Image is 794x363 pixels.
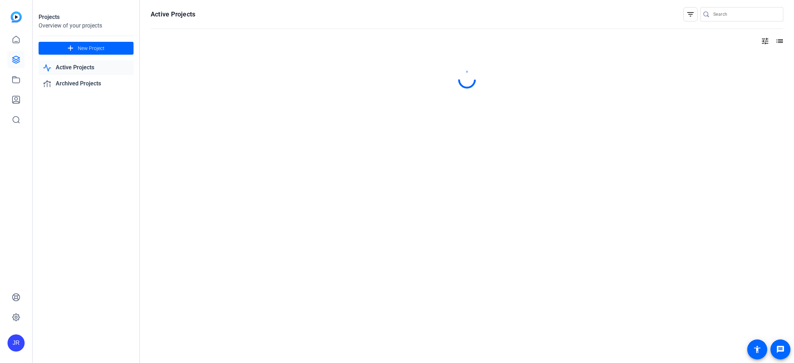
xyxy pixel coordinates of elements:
[39,21,134,30] div: Overview of your projects
[78,45,105,52] span: New Project
[151,10,195,19] h1: Active Projects
[39,42,134,55] button: New Project
[686,10,695,19] mat-icon: filter_list
[11,11,22,23] img: blue-gradient.svg
[39,60,134,75] a: Active Projects
[713,10,778,19] input: Search
[753,345,762,354] mat-icon: accessibility
[761,37,769,45] mat-icon: tune
[39,13,134,21] div: Projects
[775,37,783,45] mat-icon: list
[7,334,25,352] div: JR
[66,44,75,53] mat-icon: add
[39,76,134,91] a: Archived Projects
[776,345,785,354] mat-icon: message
